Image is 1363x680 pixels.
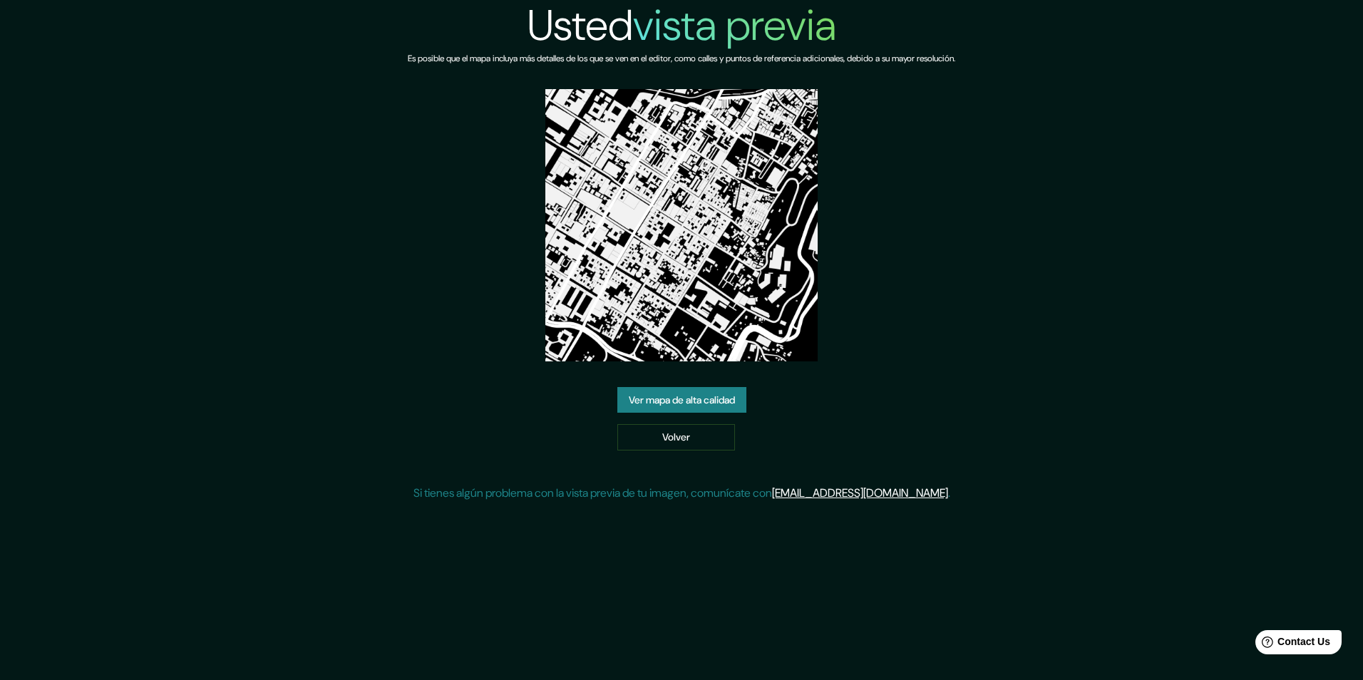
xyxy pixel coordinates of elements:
[408,51,955,66] h6: Es posible que el mapa incluya más detalles de los que se ven en el editor, como calles y puntos ...
[617,387,746,413] a: Ver mapa de alta calidad
[772,485,948,500] a: [EMAIL_ADDRESS][DOMAIN_NAME]
[617,424,735,450] a: Volver
[413,485,950,502] p: Si tienes algún problema con la vista previa de tu imagen, comunícate con .
[1236,624,1347,664] iframe: Help widget launcher
[545,89,818,361] img: created-map-preview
